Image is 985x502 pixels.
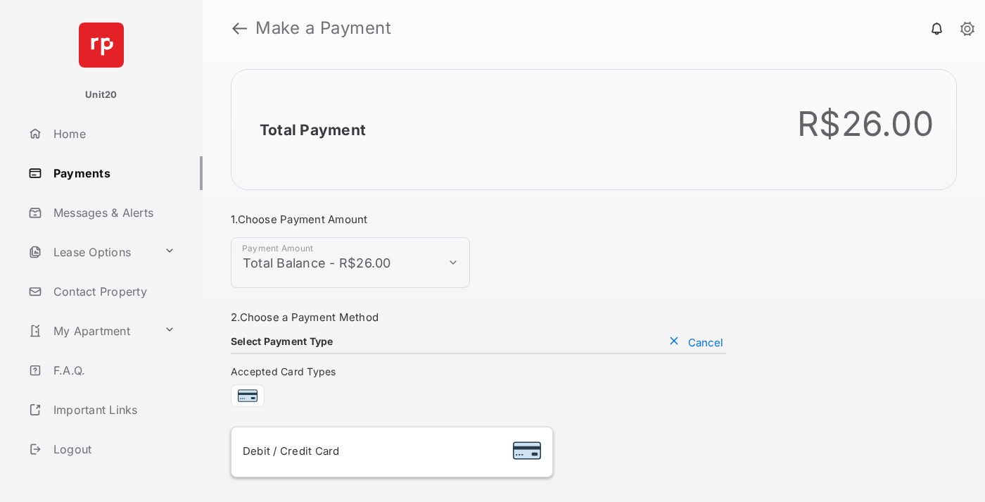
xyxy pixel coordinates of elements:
button: Cancel [666,335,726,349]
a: Logout [23,432,203,466]
div: R$26.00 [797,103,934,144]
a: Lease Options [23,235,158,269]
h3: 2. Choose a Payment Method [231,310,726,324]
h3: 1. Choose Payment Amount [231,213,726,226]
h4: Select Payment Type [231,335,333,347]
strong: Make a Payment [255,20,391,37]
img: svg+xml;base64,PHN2ZyB4bWxucz0iaHR0cDovL3d3dy53My5vcmcvMjAwMC9zdmciIHdpZHRoPSI2NCIgaGVpZ2h0PSI2NC... [79,23,124,68]
p: Unit20 [85,88,117,102]
a: Messages & Alerts [23,196,203,230]
a: Contact Property [23,275,203,308]
a: My Apartment [23,314,158,348]
a: F.A.Q. [23,353,203,387]
span: Accepted Card Types [231,365,342,377]
h2: Total Payment [260,121,366,139]
a: Important Links [23,393,181,427]
span: Debit / Credit Card [243,444,340,458]
a: Payments [23,156,203,190]
a: Home [23,117,203,151]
